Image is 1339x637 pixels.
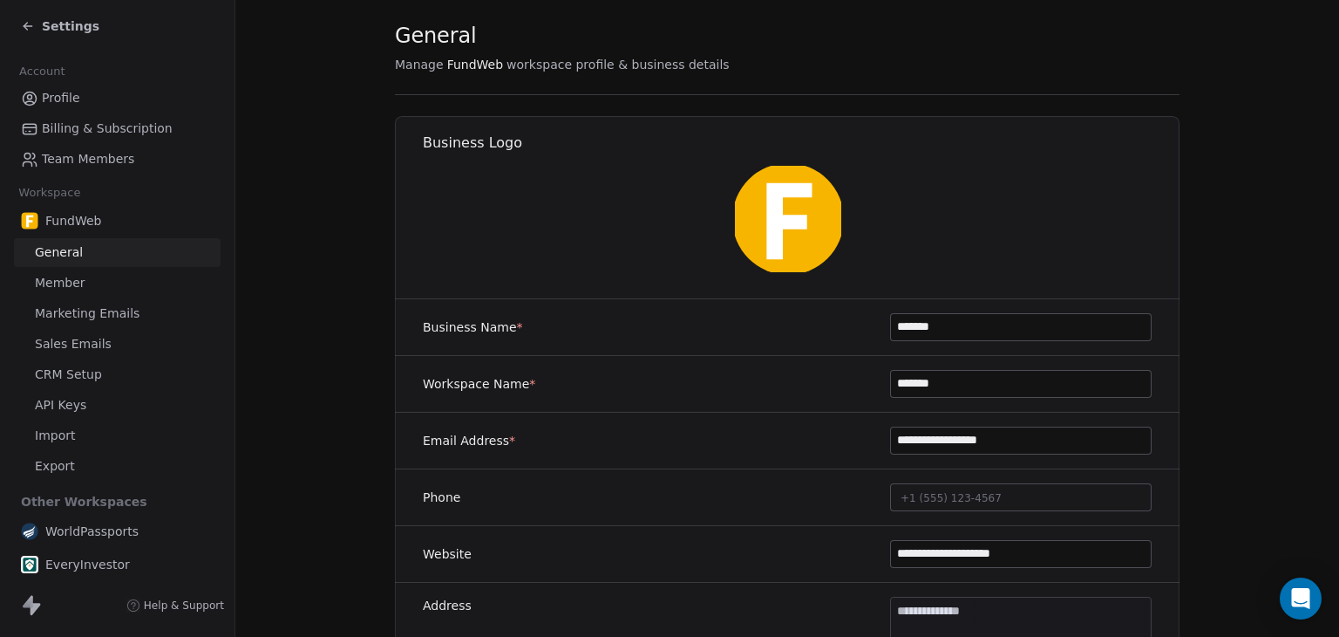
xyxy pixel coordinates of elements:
[14,145,221,174] a: Team Members
[423,545,472,563] label: Website
[14,330,221,359] a: Sales Emails
[395,23,477,49] span: General
[35,335,112,353] span: Sales Emails
[42,89,80,107] span: Profile
[14,269,221,298] a: Member
[14,114,221,143] a: Billing & Subscription
[14,452,221,481] a: Export
[423,375,535,393] label: Workspace Name
[144,599,224,613] span: Help & Support
[423,134,1180,153] h1: Business Logo
[35,457,75,476] span: Export
[35,274,85,292] span: Member
[11,58,72,85] span: Account
[126,599,224,613] a: Help & Support
[732,163,844,275] img: fundweb-icon-256-x-256px.webp
[14,238,221,267] a: General
[35,366,102,384] span: CRM Setup
[1280,578,1322,620] div: Open Intercom Messenger
[423,489,460,506] label: Phone
[890,483,1152,511] button: +1 (555) 123-4567
[14,84,221,113] a: Profile
[35,396,86,414] span: API Keys
[21,17,99,35] a: Settings
[14,421,221,450] a: Import
[14,299,221,328] a: Marketing Emails
[423,432,515,449] label: Email Address
[901,492,1002,504] span: +1 (555) 123-4567
[45,212,101,229] span: FundWeb
[21,523,38,540] img: favicon.webp
[423,597,472,614] label: Address
[423,318,523,336] label: Business Name
[14,488,154,516] span: Other Workspaces
[45,523,139,540] span: WorldPassports
[447,56,503,73] span: FundWeb
[21,556,38,573] img: EI%20Icon%20New_48%20(White%20Backround).png
[42,17,99,35] span: Settings
[14,360,221,389] a: CRM Setup
[45,556,130,573] span: EveryInvestor
[42,120,173,138] span: Billing & Subscription
[14,391,221,420] a: API Keys
[395,56,444,73] span: Manage
[21,212,38,229] img: fundweb-icon-256-x-256px.webp
[42,150,134,168] span: Team Members
[35,305,139,323] span: Marketing Emails
[506,56,730,73] span: workspace profile & business details
[35,243,83,262] span: General
[11,180,88,206] span: Workspace
[35,427,75,445] span: Import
